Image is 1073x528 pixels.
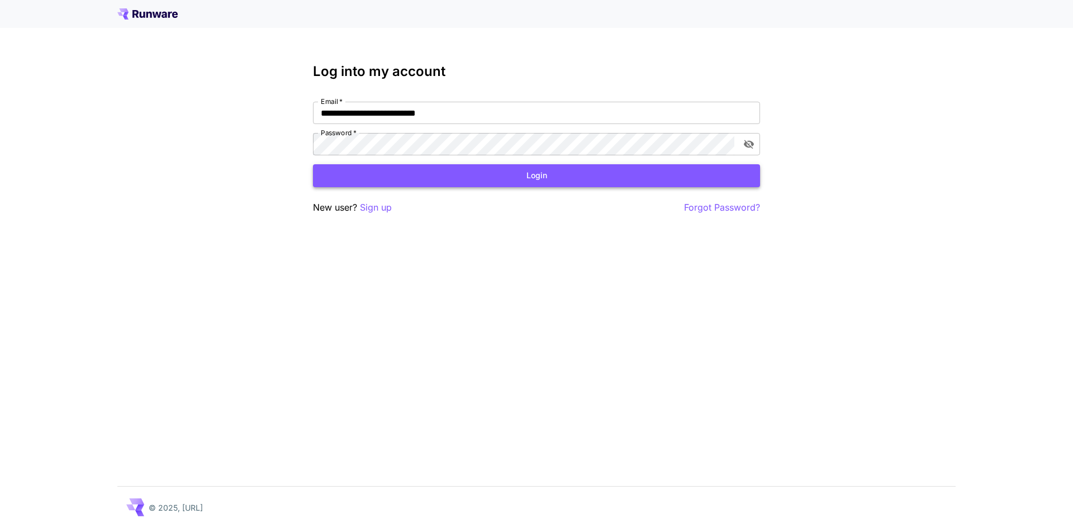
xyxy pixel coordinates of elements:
p: © 2025, [URL] [149,502,203,513]
button: Sign up [360,201,392,215]
p: New user? [313,201,392,215]
button: toggle password visibility [739,134,759,154]
label: Password [321,128,357,137]
button: Login [313,164,760,187]
h3: Log into my account [313,64,760,79]
label: Email [321,97,343,106]
button: Forgot Password? [684,201,760,215]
